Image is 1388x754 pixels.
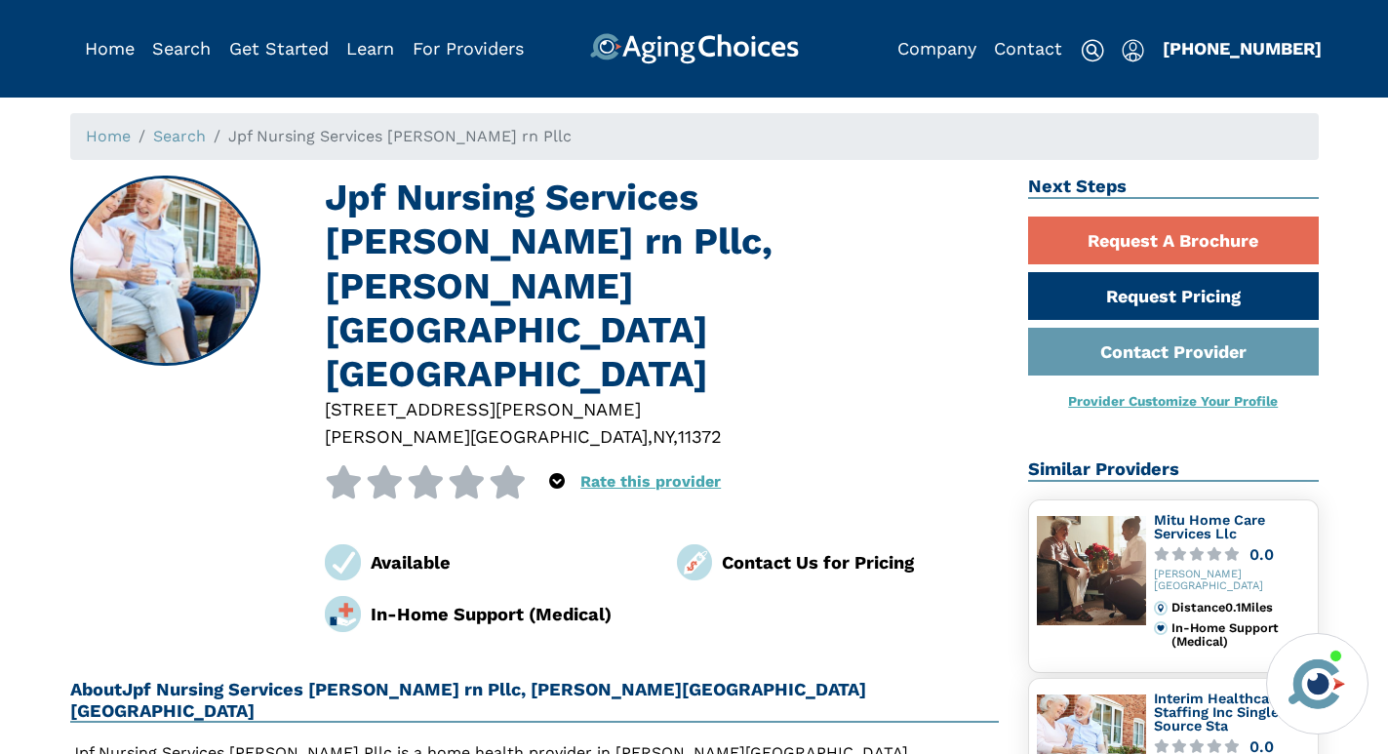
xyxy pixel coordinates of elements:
a: Request Pricing [1028,272,1319,320]
a: Rate this provider [580,472,721,491]
div: 0.0 [1249,739,1274,754]
span: [PERSON_NAME][GEOGRAPHIC_DATA] [325,426,648,447]
div: In-Home Support (Medical) [1171,621,1309,650]
div: [STREET_ADDRESS][PERSON_NAME] [325,396,999,422]
img: avatar [1284,651,1350,717]
h2: Next Steps [1028,176,1319,199]
div: Contact Us for Pricing [722,549,999,575]
a: [PHONE_NUMBER] [1163,38,1322,59]
div: In-Home Support (Medical) [371,601,648,627]
div: [PERSON_NAME][GEOGRAPHIC_DATA] [1154,569,1310,594]
a: Learn [346,38,394,59]
img: AgingChoices [589,33,798,64]
a: Interim Healthcare Staffing Inc Single Source Sta [1154,691,1283,733]
a: Contact [994,38,1062,59]
a: Get Started [229,38,329,59]
img: search-icon.svg [1081,39,1104,62]
span: , [648,426,653,447]
div: Popover trigger [1122,33,1144,64]
div: Available [371,549,648,575]
a: Contact Provider [1028,328,1319,376]
div: Popover trigger [152,33,211,64]
span: , [673,426,678,447]
a: For Providers [413,38,524,59]
div: Distance 0.1 Miles [1171,601,1309,615]
a: 0.0 [1154,547,1310,562]
h2: About Jpf Nursing Services [PERSON_NAME] rn Pllc, [PERSON_NAME][GEOGRAPHIC_DATA] [GEOGRAPHIC_DATA] [70,679,1000,724]
a: Request A Brochure [1028,217,1319,264]
img: primary.svg [1154,621,1168,635]
a: Company [897,38,976,59]
img: distance.svg [1154,601,1168,615]
span: Jpf Nursing Services [PERSON_NAME] rn Pllc [228,127,572,145]
h2: Similar Providers [1028,458,1319,482]
div: 0.0 [1249,547,1274,562]
a: Provider Customize Your Profile [1068,393,1278,409]
img: user-icon.svg [1122,39,1144,62]
a: Home [86,127,131,145]
a: 0.0 [1154,739,1310,754]
img: Jpf Nursing Services Jill Fabian rn Pllc, Jackson Heights NY [71,178,258,365]
div: Popover trigger [549,465,565,498]
a: Mitu Home Care Services Llc [1154,512,1265,541]
nav: breadcrumb [70,113,1319,160]
a: Search [153,127,206,145]
a: Home [85,38,135,59]
span: NY [653,426,673,447]
div: 11372 [678,423,722,450]
h1: Jpf Nursing Services [PERSON_NAME] rn Pllc, [PERSON_NAME][GEOGRAPHIC_DATA] [GEOGRAPHIC_DATA] [325,176,999,396]
a: Search [152,38,211,59]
